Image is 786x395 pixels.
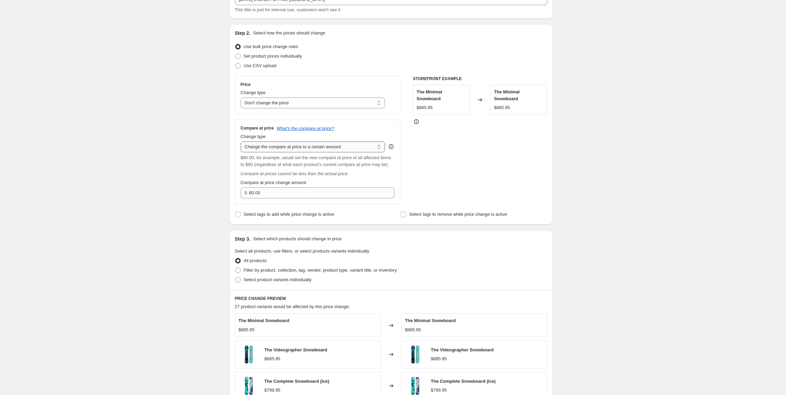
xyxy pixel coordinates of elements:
[431,355,447,362] div: $885.95
[494,104,510,111] div: $885.95
[241,171,349,176] i: Compare at prices cannot be less than the actual price.
[239,344,259,365] img: Main_80x.jpg
[244,63,276,68] span: Use CSV upload
[431,347,494,352] span: The Videographer Snowboard
[388,143,395,150] div: help
[244,277,311,282] span: Select product variants individually
[417,89,442,101] span: The Minimal Snowboard
[413,76,547,81] h6: STOREFRONT EXAMPLE
[239,326,255,333] div: $885.95
[264,347,327,352] span: The Videographer Snowboard
[235,304,350,309] span: 27 product variants would be affected by this price change:
[405,326,421,333] div: $885.95
[264,379,330,384] span: The Complete Snowboard (Ice)
[494,89,519,101] span: The Minimal Snowboard
[409,212,507,217] span: Select tags to remove while price change is active
[235,7,340,12] span: This title is just for internal use, customers won't see it
[264,355,280,362] div: $885.95
[245,190,247,195] span: $
[241,134,266,139] span: Change type
[253,30,325,36] p: Select how the prices should change
[241,82,251,87] h3: Price
[277,126,334,131] button: What's the compare at price?
[244,212,334,217] span: Select tags to add while price change is active
[239,318,290,323] span: The Minimal Snowboard
[244,44,298,49] span: Use bulk price change rules
[241,180,306,185] span: Compare at price change amount
[249,187,384,198] input: 80.00
[431,379,496,384] span: The Complete Snowboard (Ice)
[264,387,280,394] div: $799.95
[417,104,433,111] div: $885.95
[253,236,341,242] p: Select which products should change in price
[235,236,251,242] h2: Step 3.
[405,344,426,365] img: Main_80x.jpg
[241,125,274,131] h3: Compare at price
[244,54,302,59] span: Set product prices individually
[235,30,251,36] h2: Step 2.
[235,296,547,301] h6: PRICE CHANGE PREVIEW
[235,248,369,254] span: Select all products, use filters, or select products variants individually
[241,155,391,167] span: $80.00, for example, would set the new compare at price of all affected items to $80 (regardless ...
[244,268,397,273] span: Filter by product, collection, tag, vendor, product type, variant title, or inventory
[405,318,456,323] span: The Minimal Snowboard
[244,258,267,263] span: All products
[241,90,266,95] span: Change type
[431,387,447,394] div: $799.95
